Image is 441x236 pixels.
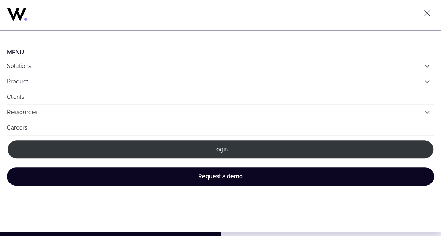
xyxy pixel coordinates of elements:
[7,78,28,85] a: Product
[7,89,434,104] a: Clients
[7,140,434,159] a: Login
[7,74,434,89] button: Product
[7,120,434,135] a: Careers
[420,6,434,20] button: Toggle menu
[7,167,434,186] a: Request a demo
[7,109,38,116] a: Ressources
[7,58,434,74] button: Solutions
[7,49,434,56] li: Menu
[395,190,431,226] iframe: Chatbot
[7,105,434,120] button: Ressources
